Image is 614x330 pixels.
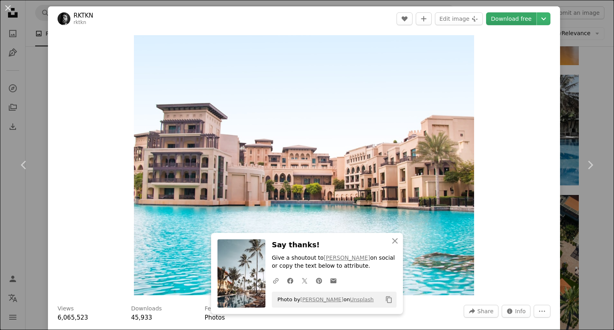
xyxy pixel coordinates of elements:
[58,314,88,321] span: 6,065,523
[58,12,70,25] img: Go to RKTKN's profile
[515,305,526,317] span: Info
[205,314,225,321] a: Photos
[477,305,493,317] span: Share
[74,12,93,20] a: RKTKN
[297,272,312,288] a: Share on Twitter
[131,314,152,321] span: 45,933
[486,12,536,25] a: Download free
[502,305,531,318] button: Stats about this image
[464,305,498,318] button: Share this image
[272,254,397,270] p: Give a shoutout to on social or copy the text below to attribute.
[283,272,297,288] a: Share on Facebook
[416,12,432,25] button: Add to Collection
[131,305,162,313] h3: Downloads
[534,305,550,318] button: More Actions
[300,296,343,302] a: [PERSON_NAME]
[350,296,373,302] a: Unsplash
[435,12,483,25] button: Edit image
[205,305,236,313] h3: Featured in
[272,239,397,251] h3: Say thanks!
[397,12,413,25] button: Like
[382,293,396,306] button: Copy to clipboard
[537,12,550,25] button: Choose download size
[58,305,74,313] h3: Views
[134,35,474,295] button: Zoom in on this image
[312,272,326,288] a: Share on Pinterest
[324,254,370,261] a: [PERSON_NAME]
[134,35,474,295] img: brown estate
[566,127,614,203] a: Next
[326,272,341,288] a: Share over email
[273,293,374,306] span: Photo by on
[74,20,86,25] a: rktkn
